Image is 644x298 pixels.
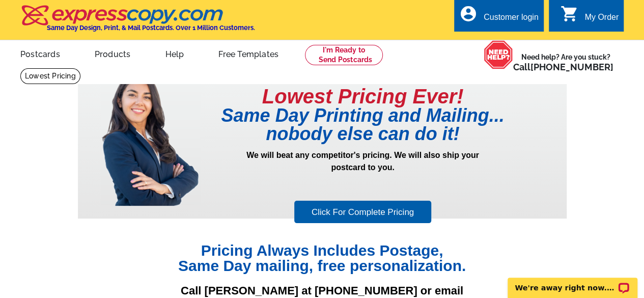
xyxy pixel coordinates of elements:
[200,106,526,143] h1: Same Day Printing and Mailing... nobody else can do it!
[560,5,578,23] i: shopping_cart
[513,52,619,72] span: Need help? Are you stuck?
[149,41,200,65] a: Help
[200,86,526,106] h1: Lowest Pricing Ever!
[560,11,619,24] a: shopping_cart My Order
[78,41,147,65] a: Products
[513,62,613,72] span: Call
[584,13,619,27] div: My Order
[47,24,255,32] h4: Same Day Design, Print, & Mail Postcards. Over 1 Million Customers.
[4,41,76,65] a: Postcards
[294,201,431,224] a: Click For Complete Pricing
[484,13,539,27] div: Customer login
[202,41,295,65] a: Free Templates
[20,12,255,32] a: Same Day Design, Print, & Mail Postcards. Over 1 Million Customers.
[530,62,613,72] a: [PHONE_NUMBER]
[501,266,644,298] iframe: LiveChat chat widget
[78,243,567,274] h1: Pricing Always Includes Postage, Same Day mailing, free personalization.
[459,11,539,24] a: account_circle Customer login
[200,149,526,199] p: We will beat any competitor's pricing. We will also ship your postcard to you.
[459,5,478,23] i: account_circle
[484,40,513,69] img: help
[101,68,200,206] img: prepricing-girl.png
